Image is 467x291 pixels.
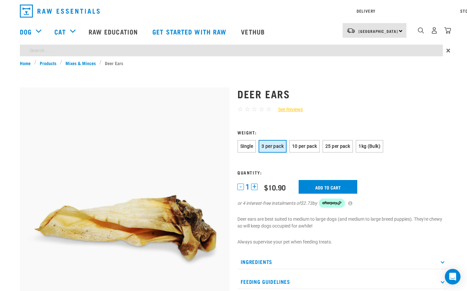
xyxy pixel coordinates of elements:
[359,144,380,149] span: 1kg (Bulk)
[445,269,460,284] div: Open Intercom Messenger
[356,140,383,153] button: 1kg (Bulk)
[36,60,60,66] a: Products
[289,140,320,153] button: 10 per pack
[262,144,284,149] span: 3 per pack
[237,239,447,245] p: Always supervise your pet when feeding treats.
[266,105,272,113] span: ☆
[245,105,250,113] span: ☆
[237,130,447,135] h3: Weight:
[240,144,253,149] span: Single
[237,255,447,269] p: Ingredients
[444,27,451,34] img: home-icon@2x.png
[54,27,65,36] a: Cat
[237,140,256,153] button: Single
[357,10,375,12] a: Delivery
[264,183,286,191] div: $10.90
[234,19,273,45] a: Vethub
[272,106,303,113] a: See Reviews
[20,45,443,56] input: Search...
[237,274,447,289] p: Feeding Guidelines
[246,184,249,190] span: 1
[237,216,447,229] p: Deer ears are best suited to medium to large dogs (and medium to large breed puppies). They're ch...
[146,19,234,45] a: Get started with Raw
[322,140,353,153] button: 25 per pack
[252,105,257,113] span: ☆
[237,170,447,175] h3: Quantity:
[418,27,424,34] img: home-icon-1@2x.png
[359,30,398,32] span: [GEOGRAPHIC_DATA]
[301,200,312,207] span: $2.73
[292,144,317,149] span: 10 per pack
[325,144,350,149] span: 25 per pack
[431,27,438,34] img: user.png
[237,184,244,190] button: -
[319,199,345,208] img: Afterpay
[20,27,32,36] a: Dog
[299,180,357,194] input: Add to cart
[82,19,146,45] a: Raw Education
[15,2,452,20] nav: dropdown navigation
[347,28,355,34] img: van-moving.png
[237,105,243,113] span: ☆
[20,60,447,66] nav: breadcrumbs
[237,88,447,100] h1: Deer Ears
[237,199,447,208] div: or 4 interest-free instalments of by
[259,140,287,153] button: 3 per pack
[446,45,450,56] span: ×
[20,60,34,66] a: Home
[62,60,99,66] a: Mixes & Minces
[259,105,264,113] span: ☆
[251,184,258,190] button: +
[20,5,100,18] img: Raw Essentials Logo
